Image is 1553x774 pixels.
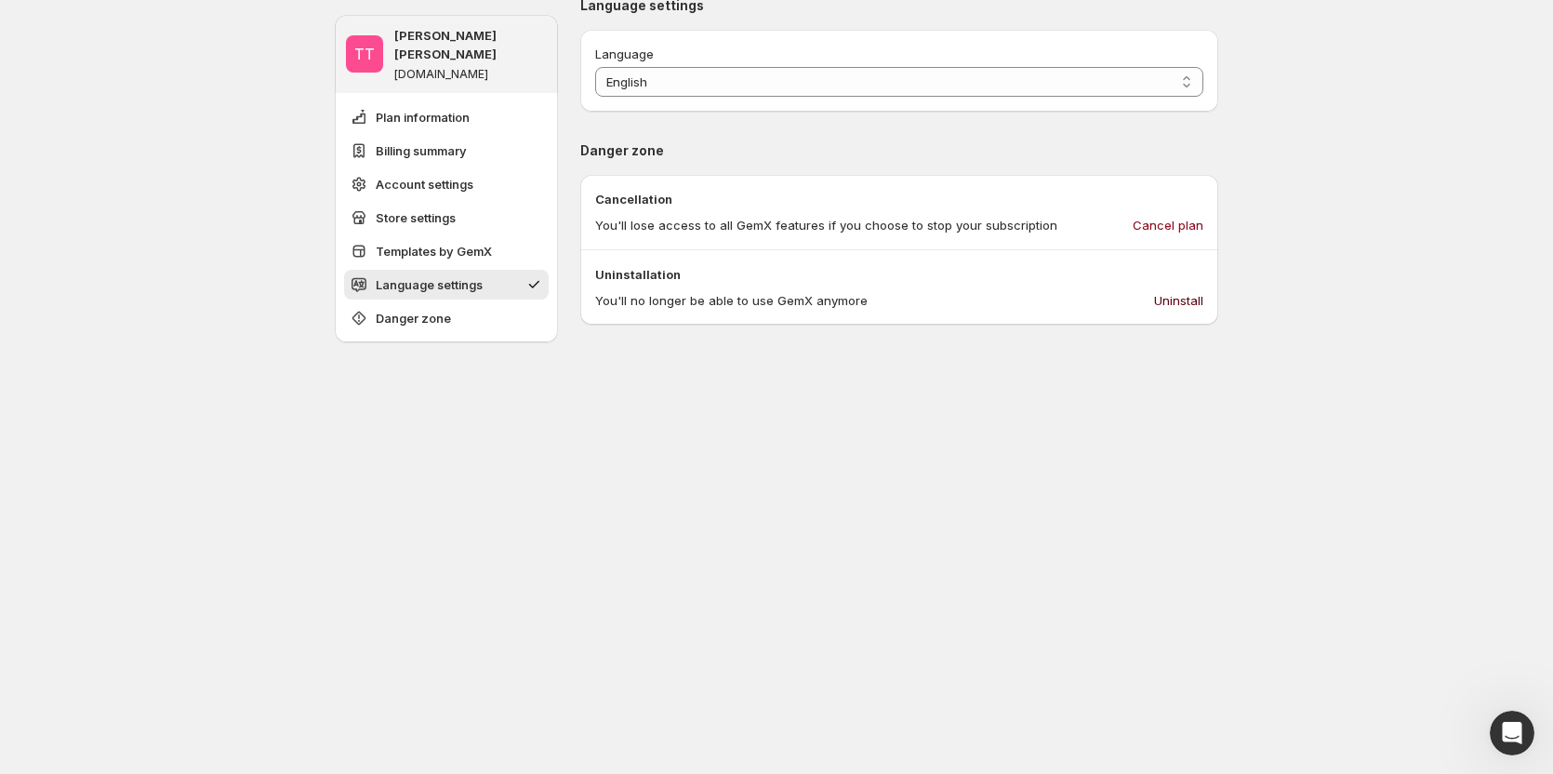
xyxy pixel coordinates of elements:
span: Language settings [376,275,483,294]
p: [PERSON_NAME] [PERSON_NAME] [394,26,547,63]
button: Cancel plan [1122,210,1215,240]
span: Danger zone [376,309,451,327]
div: Close [320,30,353,63]
button: Language settings [344,270,549,300]
p: Danger zone [580,141,1218,160]
p: You'll no longer be able to use GemX anymore [595,291,868,310]
span: Messages [247,627,312,640]
button: Plan information [344,102,549,132]
span: Store settings [376,208,456,227]
button: Messages [186,580,372,655]
p: [DOMAIN_NAME] [394,67,488,82]
span: Language [595,47,654,61]
span: Cancel plan [1133,216,1203,234]
p: Uninstallation [595,265,1203,284]
p: Hi [PERSON_NAME] 👋 [37,132,335,195]
p: How can we help? [37,195,335,227]
button: Uninstall [1143,286,1215,315]
text: TT [354,45,375,63]
p: Cancellation [595,190,1203,208]
span: Home [72,627,113,640]
div: We typically reply in a few hours [38,286,311,305]
span: Billing summary [376,141,467,160]
span: Plan information [376,108,470,127]
span: Templates by GemX [376,242,492,260]
div: Send us a messageWe typically reply in a few hours [19,250,353,321]
img: Profile image for Antony [37,30,74,67]
div: Send us a message [38,266,311,286]
button: Account settings [344,169,549,199]
button: Danger zone [344,303,549,333]
button: Templates by GemX [344,236,549,266]
iframe: Intercom live chat [1490,711,1534,755]
span: Uninstall [1154,291,1203,310]
span: Tanya Tanya [346,35,383,73]
p: You'll lose access to all GemX features if you choose to stop your subscription [595,216,1057,234]
button: Billing summary [344,136,549,166]
button: Store settings [344,203,549,233]
span: Account settings [376,175,473,193]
